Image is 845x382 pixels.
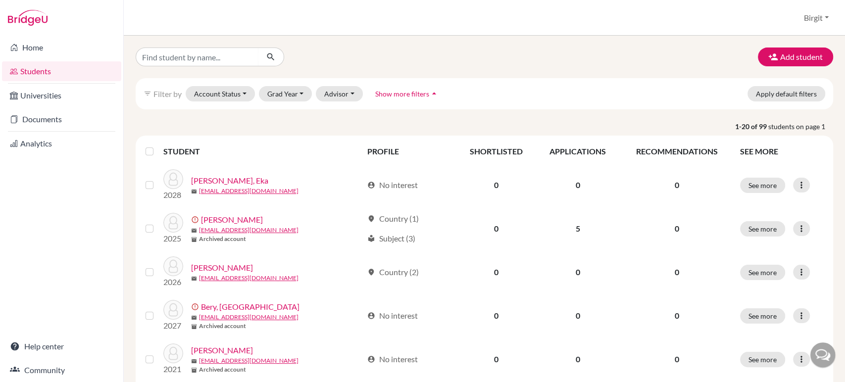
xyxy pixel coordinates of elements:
span: mail [191,358,197,364]
td: 0 [456,337,536,381]
span: students on page 1 [768,121,833,132]
p: 0 [625,223,728,235]
td: 0 [456,163,536,207]
strong: 1-20 of 99 [735,121,768,132]
span: local_library [367,235,375,242]
img: Bedi, Sara [163,256,183,276]
th: SEE MORE [734,140,829,163]
a: [PERSON_NAME] [191,344,253,356]
img: Ahluwalia, Eka [163,169,183,189]
p: 2026 [163,276,183,288]
p: 0 [625,266,728,278]
b: Archived account [199,235,246,243]
img: Albert, Chiara [163,213,183,233]
span: Show more filters [375,90,429,98]
span: error_outline [191,216,201,224]
th: APPLICATIONS [536,140,619,163]
span: mail [191,315,197,321]
td: 0 [536,337,619,381]
a: [EMAIL_ADDRESS][DOMAIN_NAME] [199,187,298,195]
a: [PERSON_NAME] [191,262,253,274]
td: 0 [456,294,536,337]
span: Filter by [153,89,182,98]
a: Students [2,61,121,81]
span: error_outline [191,303,201,311]
th: PROFILE [361,140,456,163]
button: Grad Year [259,86,312,101]
div: Country (2) [367,266,419,278]
p: 2025 [163,233,183,244]
img: Bery, Aryan [163,343,183,363]
a: [EMAIL_ADDRESS][DOMAIN_NAME] [199,274,298,283]
div: No interest [367,179,418,191]
div: Country (1) [367,213,419,225]
span: mail [191,276,197,282]
td: 0 [456,207,536,250]
a: [PERSON_NAME] [201,214,263,226]
th: SHORTLISTED [456,140,536,163]
a: Analytics [2,134,121,153]
div: No interest [367,310,418,322]
span: mail [191,228,197,234]
span: mail [191,189,197,194]
button: See more [740,221,785,237]
span: account_circle [367,181,375,189]
button: See more [740,178,785,193]
th: RECOMMENDATIONS [619,140,734,163]
input: Find student by name... [136,48,258,66]
a: [EMAIL_ADDRESS][DOMAIN_NAME] [199,226,298,235]
i: arrow_drop_up [429,89,439,98]
td: 5 [536,207,619,250]
p: 0 [625,310,728,322]
button: Show more filtersarrow_drop_up [367,86,447,101]
span: location_on [367,268,375,276]
button: See more [740,308,785,324]
th: STUDENT [163,140,361,163]
p: 0 [625,179,728,191]
button: Apply default filters [747,86,825,101]
a: Community [2,360,121,380]
span: inventory_2 [191,367,197,373]
button: See more [740,265,785,280]
p: 2027 [163,320,183,332]
a: Help center [2,336,121,356]
div: No interest [367,353,418,365]
span: inventory_2 [191,237,197,242]
td: 0 [456,250,536,294]
a: Documents [2,109,121,129]
b: Archived account [199,322,246,331]
td: 0 [536,250,619,294]
a: [EMAIL_ADDRESS][DOMAIN_NAME] [199,356,298,365]
a: Home [2,38,121,57]
span: Help [22,7,43,16]
div: Subject (3) [367,233,415,244]
button: Birgit [799,8,833,27]
span: account_circle [367,355,375,363]
span: inventory_2 [191,324,197,330]
img: Bridge-U [8,10,48,26]
i: filter_list [144,90,151,97]
b: Archived account [199,365,246,374]
a: [EMAIL_ADDRESS][DOMAIN_NAME] [199,313,298,322]
p: 2021 [163,363,183,375]
button: See more [740,352,785,367]
a: Bery, [GEOGRAPHIC_DATA] [201,301,299,313]
p: 0 [625,353,728,365]
button: Account Status [186,86,255,101]
a: Universities [2,86,121,105]
button: Add student [758,48,833,66]
p: 2028 [163,189,183,201]
img: Bery, Armaan [163,300,183,320]
button: Advisor [316,86,363,101]
td: 0 [536,163,619,207]
span: account_circle [367,312,375,320]
td: 0 [536,294,619,337]
span: location_on [367,215,375,223]
a: [PERSON_NAME], Eka [191,175,268,187]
